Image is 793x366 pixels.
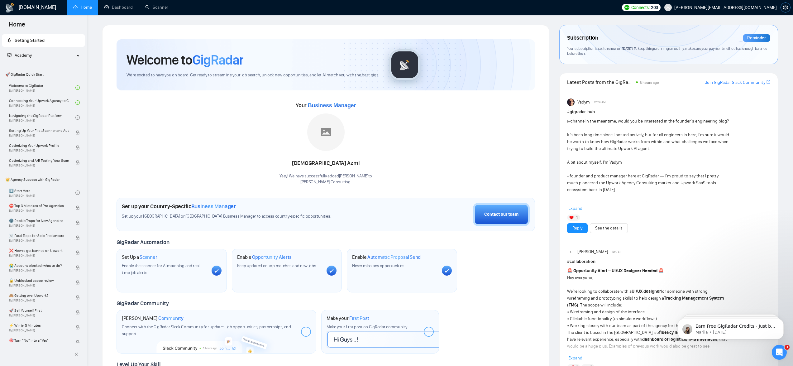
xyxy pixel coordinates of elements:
[75,280,80,285] span: lock
[75,130,80,135] span: lock
[668,306,793,349] iframe: Intercom notifications message
[624,5,629,10] img: upwork-logo.png
[279,173,372,185] div: Yaay! We have successfully added [PERSON_NAME] to
[573,268,657,273] strong: Opportunity Alert – UI/UX Designer Needed
[642,337,717,342] strong: dashboard or logistics/TMS interfaces
[567,258,770,265] h1: # collaboration
[75,310,80,315] span: lock
[612,249,620,255] span: [DATE]
[567,248,575,256] img: Nick
[117,239,169,246] span: GigRadar Automation
[7,38,12,42] span: rocket
[75,205,80,210] span: lock
[15,38,45,43] span: Getting Started
[567,296,724,308] strong: Tracking Management System (TMS)
[568,206,582,211] span: Expand
[237,254,292,260] h1: Enable
[75,85,80,90] span: check-circle
[484,211,518,218] div: Contact our team
[572,225,582,232] a: Reply
[9,209,69,213] span: By [PERSON_NAME]
[9,81,75,94] a: Welcome to GigRadarBy[PERSON_NAME]
[9,269,69,272] span: By [PERSON_NAME]
[9,307,69,314] span: 🚀 Sell Yourself First
[9,157,69,164] span: Optimizing and A/B Testing Your Scanner for Better Results
[577,248,608,255] span: [PERSON_NAME]
[567,78,634,86] span: Latest Posts from the GigRadar Community
[9,203,69,209] span: ⛔ Top 3 Mistakes of Pro Agencies
[567,46,767,56] span: Your subscription is set to renew on . To keep things running smoothly, make sure your payment me...
[567,268,572,273] span: 🚨
[9,322,69,329] span: ⚡ Win in 5 Minutes
[595,225,623,232] a: See the details
[127,51,243,68] h1: Welcome to
[781,5,790,10] span: setting
[9,248,69,254] span: ❌ How to get banned on Upwork
[279,158,372,169] div: [DEMOGRAPHIC_DATA] Azmi
[192,51,243,68] span: GigRadar
[122,254,157,260] h1: Set Up a
[307,113,345,151] img: placeholder.png
[9,233,69,239] span: ☠️ Fatal Traps for Solo Freelancers
[3,68,84,81] span: 🚀 GigRadar Quick Start
[122,214,367,219] span: Set up your [GEOGRAPHIC_DATA] or [GEOGRAPHIC_DATA] Business Manager to access country-specific op...
[9,277,69,284] span: 🔓 Unblocked cases: review
[631,4,650,11] span: Connects:
[122,203,236,210] h1: Set up your Country-Specific
[117,300,169,307] span: GigRadar Community
[576,214,578,221] span: 1
[567,33,598,43] span: Subscription
[658,268,664,273] span: 🚨
[567,118,729,255] div: in the meantime, would you be interested in the founder’s engineering blog? It’s been long time s...
[145,5,168,10] a: searchScanner
[9,142,69,149] span: Optimizing Your Upwork Profile
[7,53,12,57] span: fund-projection-screen
[75,340,80,344] span: lock
[785,345,790,350] span: 3
[705,79,765,86] a: Join GigRadar Slack Community
[252,254,292,260] span: Opportunity Alerts
[75,265,80,270] span: lock
[9,224,69,228] span: By [PERSON_NAME]
[568,355,582,361] span: Expand
[27,24,107,30] p: Message from Mariia, sent 6w ago
[9,96,75,109] a: Connecting Your Upwork Agency to GigRadarBy[PERSON_NAME]
[75,220,80,225] span: lock
[3,173,84,186] span: 👑 Agency Success with GigRadar
[767,79,770,85] a: export
[640,80,659,85] span: 6 hours ago
[127,72,379,78] span: We're excited to have you on board. Get ready to streamline your job search, unlock new opportuni...
[9,186,75,200] a: 1️⃣ Start HereBy[PERSON_NAME]
[9,314,69,317] span: By [PERSON_NAME]
[9,239,69,243] span: By [PERSON_NAME]
[666,5,670,10] span: user
[327,324,408,330] span: Make your first post on GigRadar community.
[75,250,80,255] span: lock
[9,329,69,332] span: By [PERSON_NAME]
[7,53,32,58] span: Academy
[122,263,201,275] span: Enable the scanner for AI matching and real-time job alerts.
[567,108,770,115] h1: # gigradar-hub
[389,49,420,80] img: gigradar-logo.png
[140,254,157,260] span: Scanner
[367,254,421,260] span: Automatic Proposal Send
[308,102,356,108] span: Business Manager
[75,160,80,165] span: lock
[75,145,80,150] span: lock
[9,254,69,258] span: By [PERSON_NAME]
[594,99,606,105] span: 12:24 AM
[74,351,80,358] span: double-left
[590,223,628,233] button: See the details
[9,149,69,152] span: By [PERSON_NAME]
[75,115,80,120] span: check-circle
[349,315,369,321] span: First Post
[5,3,15,13] img: logo
[473,203,530,226] button: Contact our team
[9,111,75,124] a: Navigating the GigRadar PlatformBy[PERSON_NAME]
[651,4,658,11] span: 200
[772,345,787,360] iframe: Intercom live chat
[352,263,405,268] span: Never miss any opportunities.
[9,299,69,302] span: By [PERSON_NAME]
[577,99,590,106] span: Vadym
